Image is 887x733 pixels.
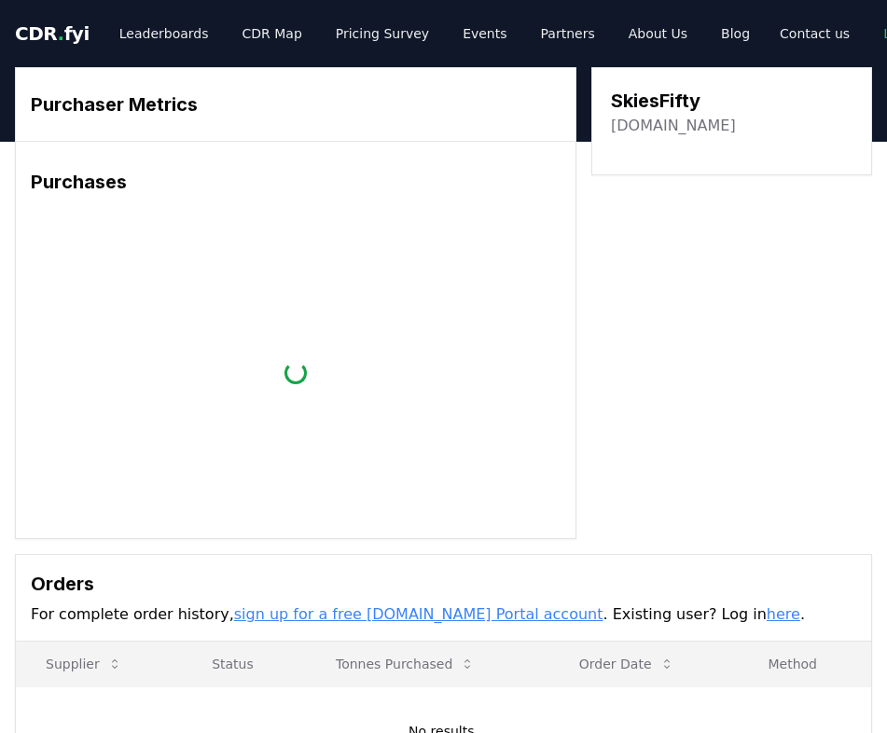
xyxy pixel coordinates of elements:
[321,645,490,683] button: Tonnes Purchased
[15,21,90,47] a: CDR.fyi
[526,17,610,50] a: Partners
[753,655,856,673] p: Method
[104,17,224,50] a: Leaderboards
[31,168,561,196] h3: Purchases
[706,17,765,50] a: Blog
[228,17,317,50] a: CDR Map
[15,22,90,45] span: CDR fyi
[611,87,736,115] h3: SkiesFifty
[58,22,64,45] span: .
[197,655,291,673] p: Status
[31,645,137,683] button: Supplier
[448,17,521,50] a: Events
[31,570,856,598] h3: Orders
[767,605,800,623] a: here
[611,115,736,137] a: [DOMAIN_NAME]
[564,645,689,683] button: Order Date
[614,17,702,50] a: About Us
[765,17,865,50] a: Contact us
[321,17,444,50] a: Pricing Survey
[234,605,603,623] a: sign up for a free [DOMAIN_NAME] Portal account
[31,603,856,626] p: For complete order history, . Existing user? Log in .
[31,90,561,118] h3: Purchaser Metrics
[104,17,765,50] nav: Main
[284,362,307,384] div: loading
